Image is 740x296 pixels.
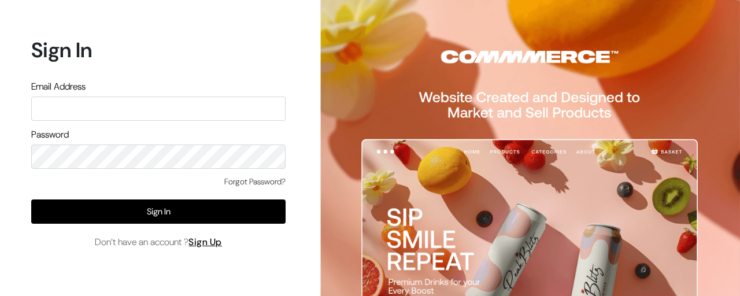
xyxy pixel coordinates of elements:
[188,236,222,248] a: Sign Up
[31,199,286,224] button: Sign In
[224,176,286,188] a: Forgot Password?
[31,80,86,94] label: Email Address
[31,128,69,142] label: Password
[31,38,286,62] h1: Sign In
[95,235,222,249] span: Don’t have an account ?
